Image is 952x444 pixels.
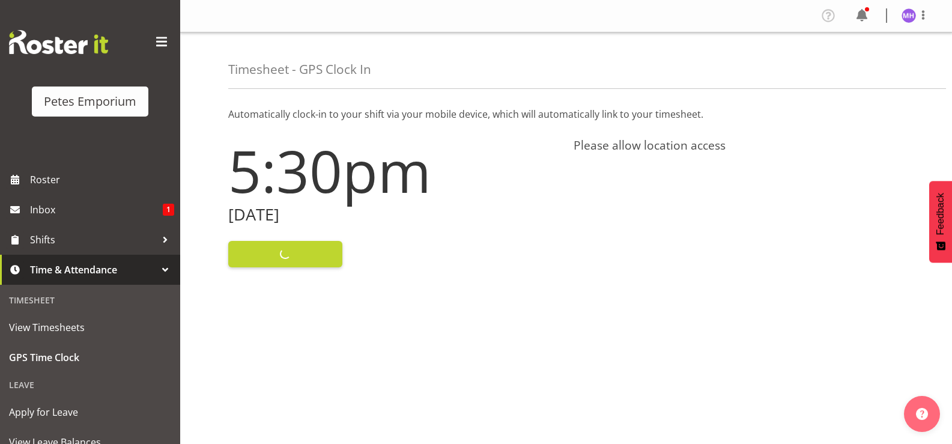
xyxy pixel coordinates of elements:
[228,205,559,224] h2: [DATE]
[3,397,177,427] a: Apply for Leave
[935,193,946,235] span: Feedback
[916,408,928,420] img: help-xxl-2.png
[9,318,171,336] span: View Timesheets
[3,342,177,373] a: GPS Time Clock
[902,8,916,23] img: mackenzie-halford4471.jpg
[3,312,177,342] a: View Timesheets
[44,93,136,111] div: Petes Emporium
[30,201,163,219] span: Inbox
[574,138,905,153] h4: Please allow location access
[228,138,559,203] h1: 5:30pm
[228,62,371,76] h4: Timesheet - GPS Clock In
[228,107,904,121] p: Automatically clock-in to your shift via your mobile device, which will automatically link to you...
[30,261,156,279] span: Time & Attendance
[30,171,174,189] span: Roster
[30,231,156,249] span: Shifts
[9,348,171,366] span: GPS Time Clock
[3,288,177,312] div: Timesheet
[3,373,177,397] div: Leave
[929,181,952,263] button: Feedback - Show survey
[9,403,171,421] span: Apply for Leave
[163,204,174,216] span: 1
[9,30,108,54] img: Rosterit website logo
